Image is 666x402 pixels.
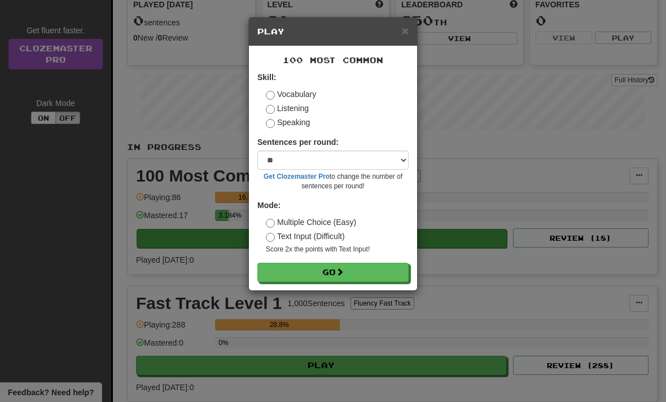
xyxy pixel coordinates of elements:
strong: Skill: [257,73,276,82]
small: to change the number of sentences per round! [257,172,409,191]
h5: Play [257,26,409,37]
button: Close [402,25,409,37]
strong: Mode: [257,201,281,210]
input: Vocabulary [266,91,275,100]
small: Score 2x the points with Text Input ! [266,245,409,254]
label: Vocabulary [266,89,316,100]
input: Speaking [266,119,275,128]
label: Text Input (Difficult) [266,231,345,242]
span: × [402,24,409,37]
label: Sentences per round: [257,136,339,148]
span: 100 Most Common [283,55,383,65]
input: Text Input (Difficult) [266,233,275,242]
label: Multiple Choice (Easy) [266,217,356,228]
input: Multiple Choice (Easy) [266,219,275,228]
input: Listening [266,105,275,114]
a: Get Clozemaster Pro [264,173,330,180]
button: Go [257,263,409,282]
label: Speaking [266,117,310,128]
label: Listening [266,103,309,114]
